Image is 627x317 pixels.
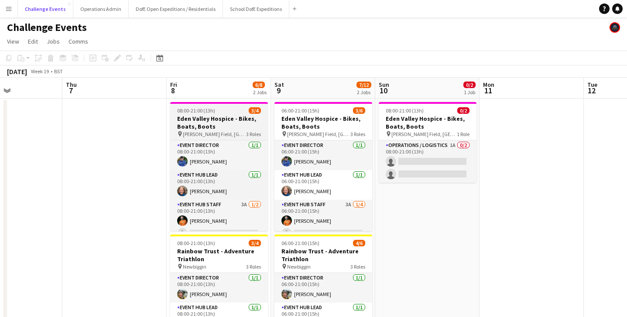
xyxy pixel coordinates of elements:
span: 8 [169,85,177,95]
span: Jobs [47,37,60,45]
span: 06:00-21:00 (15h) [281,240,319,246]
span: 10 [377,85,389,95]
app-card-role: Event Director1/108:00-21:00 (13h)[PERSON_NAME] [170,273,268,303]
span: 3/6 [353,107,365,114]
app-card-role: Event Director1/106:00-21:00 (15h)[PERSON_NAME] [274,273,372,303]
h3: Rainbow Trust - Adventure Triathlon [170,247,268,263]
app-job-card: 06:00-21:00 (15h)3/6Eden Valley Hospice - Bikes, Boats, Boots [PERSON_NAME] Field, [GEOGRAPHIC_DA... [274,102,372,231]
span: Fri [170,81,177,89]
span: 06:00-21:00 (15h) [281,107,319,114]
span: Edit [28,37,38,45]
div: 1 Job [464,89,475,95]
app-user-avatar: The Adventure Element [610,22,620,33]
span: Week 19 [29,68,51,75]
span: Sun [379,81,389,89]
span: 12 [586,85,597,95]
span: 7/12 [356,82,371,88]
span: 0/2 [463,82,476,88]
a: Edit [24,36,41,47]
span: 0/2 [457,107,469,114]
h3: Eden Valley Hospice - Bikes, Boats, Boots [274,115,372,130]
span: 6/8 [253,82,265,88]
button: DofE Open Expeditions / Residentials [129,0,223,17]
span: 3/4 [249,107,261,114]
span: Sat [274,81,284,89]
button: Challenge Events [18,0,73,17]
span: 3 Roles [350,131,365,137]
span: Newbiggin [287,263,311,270]
a: Jobs [43,36,63,47]
span: Mon [483,81,494,89]
app-card-role: Event Director1/108:00-21:00 (13h)[PERSON_NAME] [170,140,268,170]
a: Comms [65,36,92,47]
span: 11 [482,85,494,95]
div: [DATE] [7,67,27,76]
span: 4/6 [353,240,365,246]
span: Newbiggin [183,263,206,270]
app-card-role: Event Hub Staff3A1/208:00-21:00 (13h)[PERSON_NAME] [170,200,268,242]
app-job-card: 08:00-21:00 (13h)0/2Eden Valley Hospice - Bikes, Boats, Boots [PERSON_NAME] Field, [GEOGRAPHIC_DA... [379,102,476,183]
h3: Eden Valley Hospice - Bikes, Boats, Boots [170,115,268,130]
span: 3/4 [249,240,261,246]
button: School DofE Expeditions [223,0,289,17]
span: 08:00-21:00 (13h) [177,240,215,246]
app-card-role: Event Hub Staff3A1/406:00-21:00 (15h)[PERSON_NAME] [274,200,372,267]
a: View [3,36,23,47]
span: [PERSON_NAME] Field, [GEOGRAPHIC_DATA] [183,131,246,137]
app-job-card: 08:00-21:00 (13h)3/4Eden Valley Hospice - Bikes, Boats, Boots [PERSON_NAME] Field, [GEOGRAPHIC_DA... [170,102,268,231]
span: [PERSON_NAME] Field, [GEOGRAPHIC_DATA] [391,131,457,137]
button: Operations Admin [73,0,129,17]
h3: Eden Valley Hospice - Bikes, Boats, Boots [379,115,476,130]
h1: Challenge Events [7,21,87,34]
h3: Rainbow Trust - Adventure Triathlon [274,247,372,263]
span: Tue [587,81,597,89]
span: 3 Roles [350,263,365,270]
div: 2 Jobs [253,89,267,95]
span: 3 Roles [246,131,261,137]
span: [PERSON_NAME] Field, [GEOGRAPHIC_DATA] [287,131,350,137]
span: 7 [65,85,77,95]
div: BST [54,68,63,75]
span: 3 Roles [246,263,261,270]
app-card-role: Operations / Logistics1A0/208:00-21:00 (13h) [379,140,476,183]
span: View [7,37,19,45]
app-card-role: Event Hub Lead1/108:00-21:00 (13h)[PERSON_NAME] [170,170,268,200]
div: 2 Jobs [357,89,371,95]
span: 1 Role [457,131,469,137]
app-card-role: Event Director1/106:00-21:00 (15h)[PERSON_NAME] [274,140,372,170]
span: 08:00-21:00 (13h) [386,107,424,114]
span: 08:00-21:00 (13h) [177,107,215,114]
span: Comms [69,37,88,45]
span: Thu [66,81,77,89]
span: 9 [273,85,284,95]
app-card-role: Event Hub Lead1/106:00-21:00 (15h)[PERSON_NAME] [274,170,372,200]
